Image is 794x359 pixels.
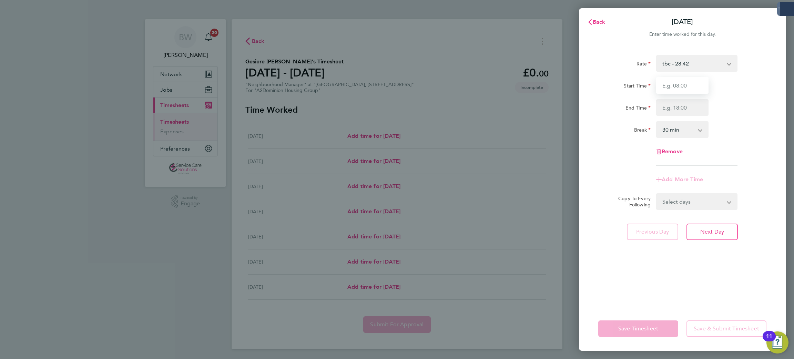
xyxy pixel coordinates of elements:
span: Back [593,19,605,25]
button: Back [580,15,612,29]
div: Enter time worked for this day. [579,30,786,39]
input: E.g. 18:00 [656,99,709,116]
span: Next Day [700,228,724,235]
label: Start Time [624,83,651,91]
label: Break [634,127,651,135]
input: E.g. 08:00 [656,77,709,94]
button: Open Resource Center, 11 new notifications [766,331,788,353]
span: Remove [662,148,683,155]
label: End Time [625,105,651,113]
label: Copy To Every Following [613,195,651,208]
button: Remove [656,149,683,154]
button: Next Day [686,224,738,240]
label: Rate [637,61,651,69]
div: 11 [766,336,772,345]
p: [DATE] [672,17,693,27]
